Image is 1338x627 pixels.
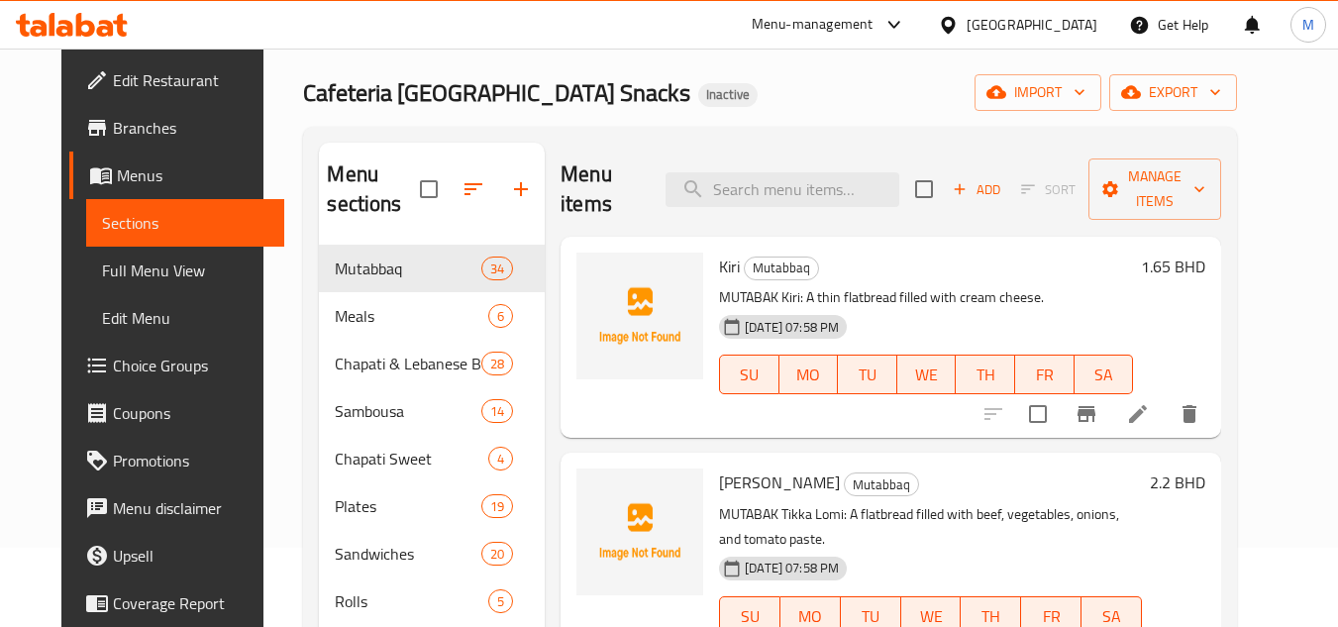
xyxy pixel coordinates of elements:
[1126,402,1150,426] a: Edit menu item
[113,449,269,472] span: Promotions
[1008,174,1088,205] span: Select section first
[482,260,512,278] span: 34
[752,13,874,37] div: Menu-management
[838,355,897,394] button: TU
[319,387,545,435] div: Sambousa14
[335,257,480,280] span: Mutabbaq
[497,165,545,213] button: Add section
[666,172,899,207] input: search
[1104,164,1205,214] span: Manage items
[561,159,642,219] h2: Menu items
[745,257,818,279] span: Mutabbaq
[481,542,513,566] div: items
[1082,361,1126,389] span: SA
[1109,74,1237,111] button: export
[327,159,420,219] h2: Menu sections
[102,259,269,282] span: Full Menu View
[450,165,497,213] span: Sort sections
[845,473,918,496] span: Mutabbaq
[1017,393,1059,435] span: Select to update
[1141,253,1205,280] h6: 1.65 BHD
[113,354,269,377] span: Choice Groups
[113,496,269,520] span: Menu disclaimer
[1088,158,1221,220] button: Manage items
[897,355,957,394] button: WE
[319,292,545,340] div: Meals6
[69,104,285,152] a: Branches
[69,437,285,484] a: Promotions
[489,450,512,469] span: 4
[69,579,285,627] a: Coverage Report
[719,252,740,281] span: Kiri
[335,399,480,423] span: Sambousa
[335,352,480,375] span: Chapati & Lebanese Bread
[945,174,1008,205] span: Add item
[964,361,1007,389] span: TH
[728,361,771,389] span: SU
[488,589,513,613] div: items
[482,402,512,421] span: 14
[488,304,513,328] div: items
[113,591,269,615] span: Coverage Report
[744,257,819,280] div: Mutabbaq
[86,247,285,294] a: Full Menu View
[335,542,480,566] span: Sandwiches
[903,168,945,210] span: Select section
[698,86,758,103] span: Inactive
[1075,355,1134,394] button: SA
[844,472,919,496] div: Mutabbaq
[905,361,949,389] span: WE
[335,304,488,328] span: Meals
[335,589,488,613] div: Rolls
[86,199,285,247] a: Sections
[113,401,269,425] span: Coupons
[319,245,545,292] div: Mutabbaq34
[967,14,1097,36] div: [GEOGRAPHIC_DATA]
[489,307,512,326] span: 6
[482,545,512,564] span: 20
[488,447,513,470] div: items
[86,294,285,342] a: Edit Menu
[319,577,545,625] div: Rolls5
[779,355,839,394] button: MO
[1063,390,1110,438] button: Branch-specific-item
[737,318,847,337] span: [DATE] 07:58 PM
[737,559,847,577] span: [DATE] 07:58 PM
[482,355,512,373] span: 28
[69,152,285,199] a: Menus
[69,532,285,579] a: Upsell
[576,253,703,379] img: Kiri
[102,211,269,235] span: Sections
[787,361,831,389] span: MO
[990,80,1085,105] span: import
[950,178,1003,201] span: Add
[102,306,269,330] span: Edit Menu
[319,340,545,387] div: Chapati & Lebanese Bread28
[113,544,269,568] span: Upsell
[1125,80,1221,105] span: export
[319,482,545,530] div: Plates19
[719,285,1133,310] p: MUTABAK Kiri: A thin flatbread filled with cream cheese.
[1166,390,1213,438] button: delete
[335,447,488,470] span: Chapati Sweet
[481,257,513,280] div: items
[117,163,269,187] span: Menus
[576,469,703,595] img: Tikka Lomi
[69,56,285,104] a: Edit Restaurant
[481,494,513,518] div: items
[408,168,450,210] span: Select all sections
[69,389,285,437] a: Coupons
[113,116,269,140] span: Branches
[1015,355,1075,394] button: FR
[69,342,285,389] a: Choice Groups
[975,74,1101,111] button: import
[846,361,889,389] span: TU
[335,494,480,518] span: Plates
[1302,14,1314,36] span: M
[945,174,1008,205] button: Add
[1023,361,1067,389] span: FR
[482,497,512,516] span: 19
